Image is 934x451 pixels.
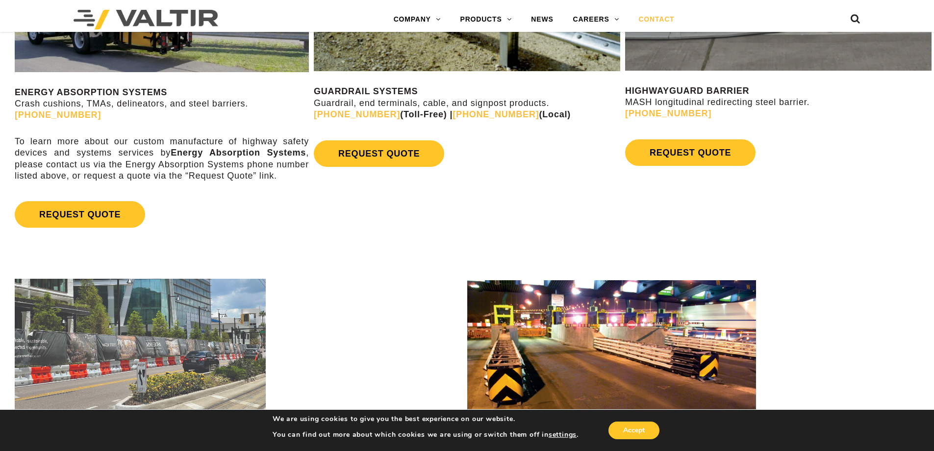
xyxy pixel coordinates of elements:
img: contact us valtir international [467,280,756,418]
p: Crash cushions, TMAs, delineators, and steel barriers. [15,87,309,121]
a: CAREERS [563,10,629,29]
a: [PHONE_NUMBER] [625,108,711,118]
p: MASH longitudinal redirecting steel barrier. [625,85,932,120]
a: [PHONE_NUMBER] [15,110,101,120]
img: Valtir [74,10,218,29]
strong: Energy Absorption Systems [171,148,306,158]
a: REQUEST QUOTE [625,139,756,166]
strong: (Toll-Free) | (Local) [314,109,571,119]
a: [PHONE_NUMBER] [314,109,400,119]
strong: HIGHWAYGUARD BARRIER [625,86,749,96]
a: NEWS [521,10,563,29]
img: Rentals contact us image [15,279,266,417]
a: PRODUCTS [451,10,522,29]
a: [PHONE_NUMBER] [453,109,539,119]
p: To learn more about our custom manufacture of highway safety devices and systems services by , pl... [15,136,309,182]
a: REQUEST QUOTE [314,140,444,167]
button: settings [549,430,577,439]
a: REQUEST QUOTE [15,201,145,228]
p: We are using cookies to give you the best experience on our website. [273,415,579,424]
button: Accept [608,422,659,439]
strong: ENERGY ABSORPTION SYSTEMS [15,87,167,97]
p: Guardrail, end terminals, cable, and signpost products. [314,86,620,120]
a: CONTACT [629,10,684,29]
strong: GUARDRAIL SYSTEMS [314,86,418,96]
p: You can find out more about which cookies we are using or switch them off in . [273,430,579,439]
a: COMPANY [384,10,451,29]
